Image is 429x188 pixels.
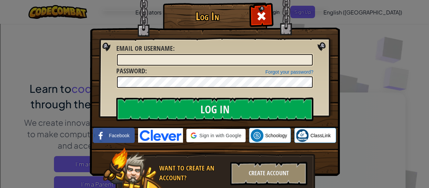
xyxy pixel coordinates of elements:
[3,3,426,9] div: Sort A > Z
[230,162,307,185] div: Create Account
[95,129,107,142] img: facebook_small.png
[310,132,331,139] span: ClassLink
[138,128,183,143] img: clever-logo-blue.png
[116,44,173,53] span: Email or Username
[159,163,226,183] div: Want to create an account?
[251,129,263,142] img: schoology.png
[3,45,426,51] div: Move To ...
[109,132,129,139] span: Facebook
[116,66,145,75] span: Password
[3,27,426,33] div: Options
[116,98,313,121] input: Log In
[3,15,426,21] div: Move To ...
[199,132,241,139] span: Sign in with Google
[165,10,250,22] h1: Log In
[265,69,313,75] a: Forgot your password?
[116,44,175,53] label: :
[265,132,287,139] span: Schoology
[3,21,426,27] div: Delete
[3,9,426,15] div: Sort New > Old
[3,39,426,45] div: Rename
[3,33,426,39] div: Sign out
[186,129,246,142] div: Sign in with Google
[116,66,147,76] label: :
[296,129,309,142] img: classlink-logo-small.png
